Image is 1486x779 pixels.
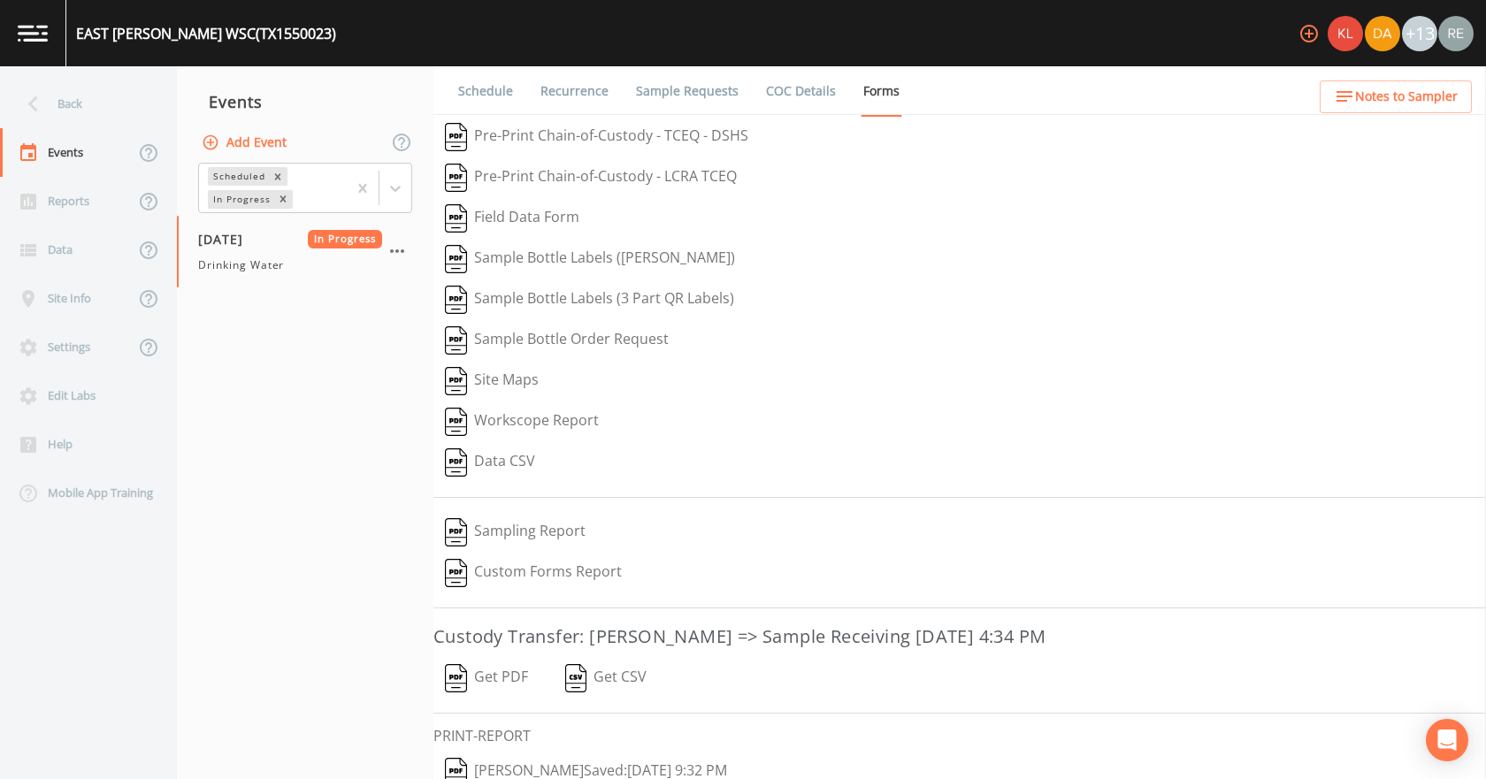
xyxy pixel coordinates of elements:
[433,622,1486,651] h3: Custody Transfer: [PERSON_NAME] => Sample Receiving [DATE] 4:34 PM
[198,257,284,273] span: Drinking Water
[1327,16,1364,51] div: Kler Teran
[861,66,902,117] a: Forms
[445,559,467,587] img: svg%3e
[538,66,611,116] a: Recurrence
[76,23,336,44] div: EAST [PERSON_NAME] WSC (TX1550023)
[763,66,839,116] a: COC Details
[433,658,540,699] button: Get PDF
[198,126,294,159] button: Add Event
[445,286,467,314] img: svg%3e
[273,190,293,209] div: Remove In Progress
[208,190,273,209] div: In Progress
[445,164,467,192] img: svg%3e
[456,66,516,116] a: Schedule
[308,230,383,248] span: In Progress
[433,239,747,279] button: Sample Bottle Labels ([PERSON_NAME])
[1320,80,1472,113] button: Notes to Sampler
[433,320,680,361] button: Sample Bottle Order Request
[445,204,467,233] img: svg%3e
[1328,16,1363,51] img: 9c4450d90d3b8045b2e5fa62e4f92659
[445,448,467,477] img: svg%3e
[1355,86,1458,108] span: Notes to Sampler
[268,167,287,186] div: Remove Scheduled
[177,80,433,124] div: Events
[1402,16,1437,51] div: +13
[1426,719,1468,761] div: Open Intercom Messenger
[445,664,467,692] img: svg%3e
[198,230,256,248] span: [DATE]
[433,117,760,157] button: Pre-Print Chain-of-Custody - TCEQ - DSHS
[433,361,550,401] button: Site Maps
[433,198,591,239] button: Field Data Form
[433,157,748,198] button: Pre-Print Chain-of-Custody - LCRA TCEQ
[445,123,467,151] img: svg%3e
[177,216,433,288] a: [DATE]In ProgressDrinking Water
[433,401,610,442] button: Workscope Report
[1364,16,1401,51] div: David Weber
[433,728,1486,745] h6: PRINT-REPORT
[445,326,467,355] img: svg%3e
[633,66,741,116] a: Sample Requests
[445,367,467,395] img: svg%3e
[445,518,467,546] img: svg%3e
[1438,16,1474,51] img: e720f1e92442e99c2aab0e3b783e6548
[445,408,467,436] img: svg%3e
[553,658,659,699] button: Get CSV
[208,167,268,186] div: Scheduled
[433,279,746,320] button: Sample Bottle Labels (3 Part QR Labels)
[445,245,467,273] img: svg%3e
[433,442,547,483] button: Data CSV
[433,512,597,553] button: Sampling Report
[1365,16,1400,51] img: a84961a0472e9debc750dd08a004988d
[565,664,587,692] img: svg%3e
[18,25,48,42] img: logo
[433,553,633,593] button: Custom Forms Report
